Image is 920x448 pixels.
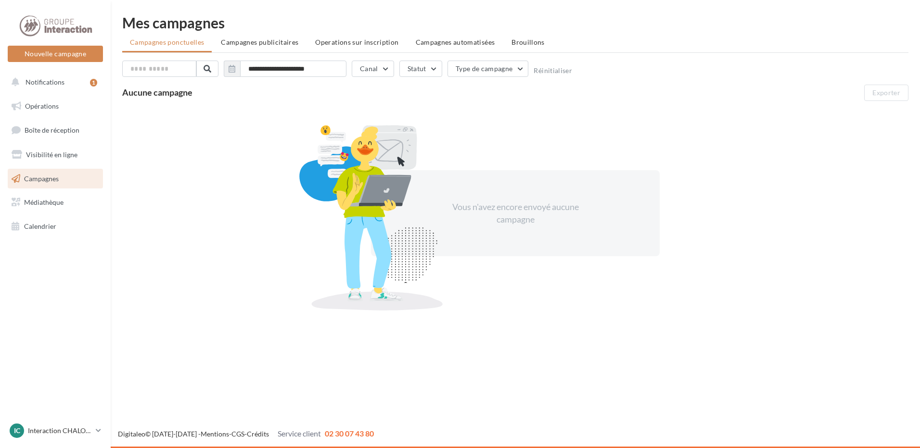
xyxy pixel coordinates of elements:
a: Crédits [247,430,269,438]
a: Boîte de réception [6,120,105,140]
button: Nouvelle campagne [8,46,103,62]
a: CGS [231,430,244,438]
a: Médiathèque [6,192,105,212]
a: Visibilité en ligne [6,145,105,165]
button: Type de campagne [447,61,529,77]
p: Interaction CHALONS EN [GEOGRAPHIC_DATA] [28,426,92,436]
span: 02 30 07 43 80 [325,429,374,438]
span: Campagnes automatisées [416,38,495,46]
span: Service client [278,429,321,438]
span: Médiathèque [24,198,64,206]
span: Aucune campagne [122,87,192,98]
a: Calendrier [6,216,105,236]
span: Opérations [25,102,59,110]
div: Mes campagnes [122,15,908,30]
span: Operations sur inscription [315,38,398,46]
span: Boîte de réception [25,126,79,134]
span: © [DATE]-[DATE] - - - [118,430,374,438]
span: IC [14,426,20,436]
a: Campagnes [6,169,105,189]
a: IC Interaction CHALONS EN [GEOGRAPHIC_DATA] [8,422,103,440]
button: Réinitialiser [534,67,572,75]
span: Notifications [26,78,64,86]
button: Exporter [864,85,908,101]
span: Visibilité en ligne [26,150,77,159]
a: Digitaleo [118,430,145,438]
div: Vous n'avez encore envoyé aucune campagne [433,201,598,225]
button: Canal [352,61,394,77]
span: Campagnes publicitaires [221,38,298,46]
a: Opérations [6,96,105,116]
a: Mentions [201,430,229,438]
div: 1 [90,79,97,87]
span: Brouillons [511,38,545,46]
span: Campagnes [24,174,59,182]
button: Notifications 1 [6,72,101,92]
span: Calendrier [24,222,56,230]
button: Statut [399,61,442,77]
